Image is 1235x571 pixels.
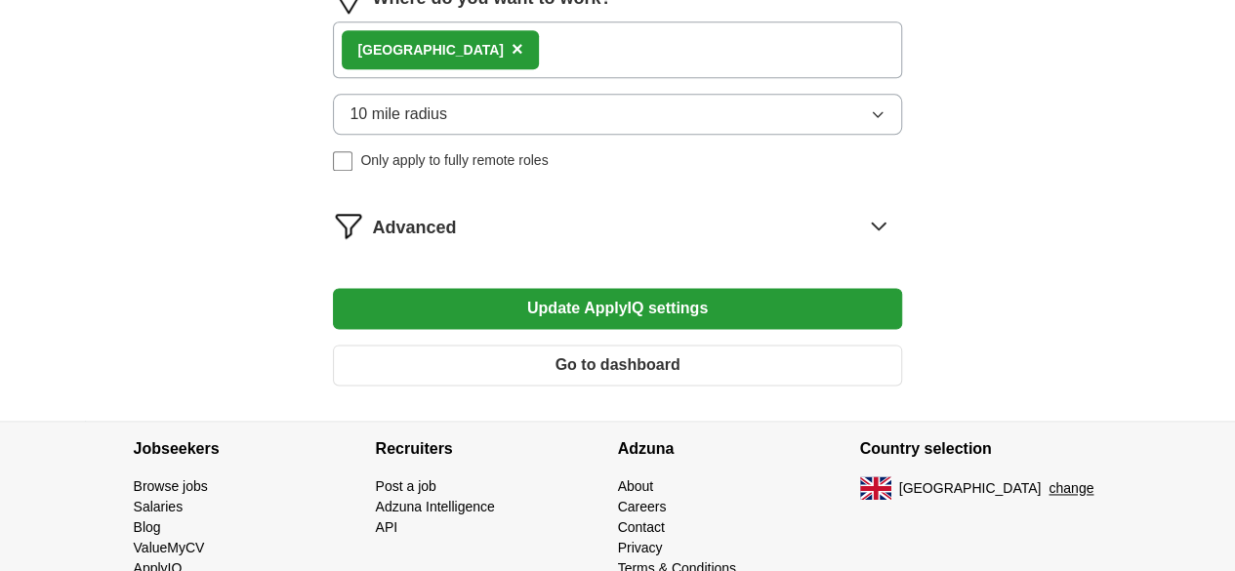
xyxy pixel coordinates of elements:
a: Privacy [618,540,663,555]
a: Careers [618,499,667,514]
button: Update ApplyIQ settings [333,288,901,329]
button: Go to dashboard [333,345,901,386]
img: filter [333,210,364,241]
input: Only apply to fully remote roles [333,151,352,171]
span: Advanced [372,215,456,241]
a: About [618,478,654,494]
a: Post a job [376,478,436,494]
span: × [512,38,523,60]
div: [GEOGRAPHIC_DATA] [357,40,504,61]
a: Browse jobs [134,478,208,494]
a: API [376,519,398,535]
button: change [1049,478,1093,499]
button: 10 mile radius [333,94,901,135]
a: Adzuna Intelligence [376,499,495,514]
a: Contact [618,519,665,535]
h4: Country selection [860,422,1102,476]
span: [GEOGRAPHIC_DATA] [899,478,1042,499]
button: × [512,35,523,64]
span: Only apply to fully remote roles [360,150,548,171]
a: ValueMyCV [134,540,205,555]
a: Salaries [134,499,184,514]
span: 10 mile radius [350,102,447,126]
a: Blog [134,519,161,535]
img: UK flag [860,476,891,500]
